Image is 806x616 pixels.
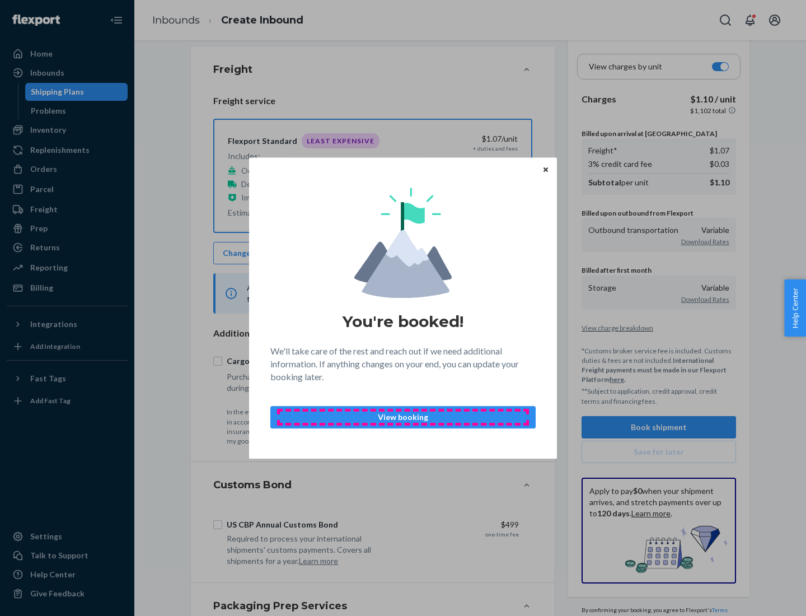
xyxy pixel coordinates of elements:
img: svg+xml,%3Csvg%20viewBox%3D%220%200%20174%20197%22%20fill%3D%22none%22%20xmlns%3D%22http%3A%2F%2F... [354,188,452,298]
button: View booking [270,406,536,428]
p: View booking [280,412,526,423]
h1: You're booked! [343,311,463,332]
p: We'll take care of the rest and reach out if we need additional information. If anything changes ... [270,345,536,384]
button: Close [540,163,551,175]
